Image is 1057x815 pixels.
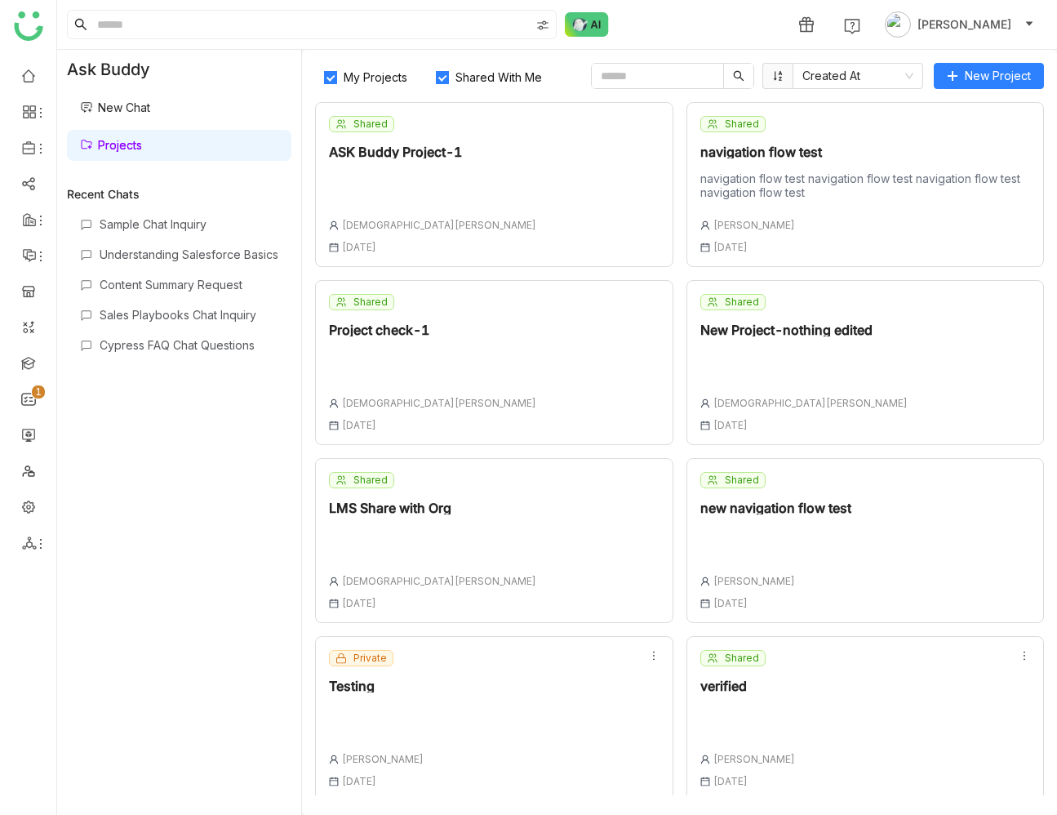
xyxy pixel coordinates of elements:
nz-select-item: Created At [802,64,913,88]
span: Shared [353,295,388,310]
span: Shared [353,117,388,131]
div: Ask Buddy [57,50,301,89]
div: ASK Buddy Project-1 [329,145,536,158]
span: Private [353,651,387,666]
span: [DATE] [713,597,748,609]
span: Shared [353,473,388,488]
span: [PERSON_NAME] [713,753,795,765]
p: 1 [35,384,42,400]
span: [DEMOGRAPHIC_DATA][PERSON_NAME] [342,575,536,587]
span: [DEMOGRAPHIC_DATA][PERSON_NAME] [342,219,536,231]
span: [DEMOGRAPHIC_DATA][PERSON_NAME] [342,397,536,409]
div: Recent Chats [67,187,291,201]
div: navigation flow test navigation flow test navigation flow test navigation flow test [700,171,1031,199]
span: My Projects [337,70,414,84]
img: search-type.svg [536,19,549,32]
span: [PERSON_NAME] [917,16,1011,33]
button: [PERSON_NAME] [882,11,1037,38]
img: help.svg [844,18,860,34]
span: Shared [725,473,759,488]
button: New Project [934,63,1044,89]
span: Shared [725,117,759,131]
nz-badge-sup: 1 [32,385,45,399]
span: [DEMOGRAPHIC_DATA][PERSON_NAME] [713,397,908,409]
div: Testing [329,679,424,693]
span: [PERSON_NAME] [342,753,424,765]
a: New Chat [80,100,150,114]
div: LMS Share with Org [329,501,536,514]
span: [DATE] [713,775,748,787]
span: [DATE] [342,775,376,787]
img: avatar [885,11,911,38]
img: logo [14,11,43,41]
span: [DATE] [342,597,376,609]
div: navigation flow test [700,145,1031,158]
div: Cypress FAQ Chat Questions [100,338,278,352]
span: Shared [725,651,759,666]
span: New Project [965,67,1031,85]
div: Sales Playbooks Chat Inquiry [100,308,278,322]
span: [DATE] [342,419,376,431]
div: verified [700,679,795,693]
span: Shared [725,295,759,310]
span: [DATE] [342,241,376,253]
div: Content Summary Request [100,278,278,292]
span: [PERSON_NAME] [713,219,795,231]
div: Understanding Salesforce Basics [100,247,278,261]
div: new navigation flow test [700,501,851,514]
span: Shared With Me [449,70,548,84]
div: New Project-nothing edited [700,323,908,336]
a: Projects [80,138,142,152]
div: Sample Chat Inquiry [100,217,278,231]
span: [DATE] [713,241,748,253]
span: [DATE] [713,419,748,431]
div: Project check-1 [329,323,536,336]
span: [PERSON_NAME] [713,575,795,587]
img: ask-buddy-normal.svg [565,12,609,37]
